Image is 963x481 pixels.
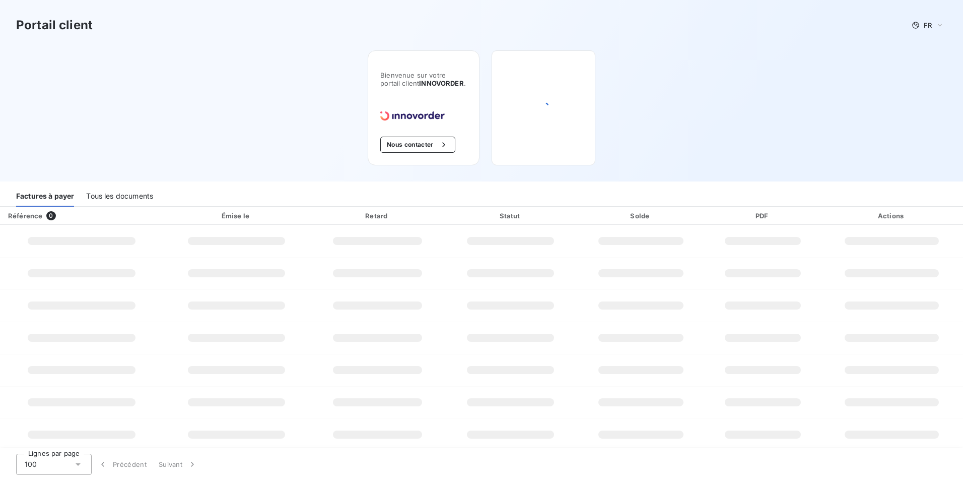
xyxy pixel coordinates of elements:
[707,211,818,221] div: PDF
[165,211,308,221] div: Émise le
[312,211,443,221] div: Retard
[419,79,464,87] span: INNOVORDER
[380,71,467,87] span: Bienvenue sur votre portail client .
[153,454,203,475] button: Suivant
[924,21,932,29] span: FR
[16,186,74,207] div: Factures à payer
[86,186,153,207] div: Tous les documents
[380,111,445,121] img: Company logo
[8,212,42,220] div: Référence
[25,459,37,469] span: 100
[579,211,703,221] div: Solde
[380,137,455,153] button: Nous contacter
[16,16,93,34] h3: Portail client
[92,454,153,475] button: Précédent
[46,211,55,220] span: 0
[822,211,961,221] div: Actions
[447,211,575,221] div: Statut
